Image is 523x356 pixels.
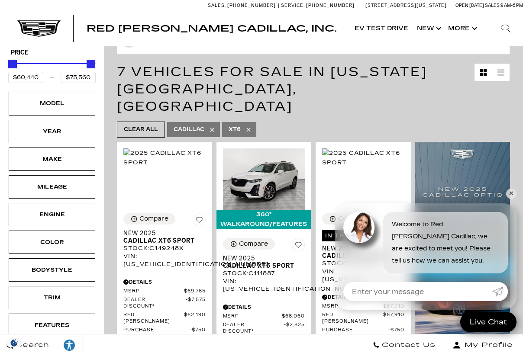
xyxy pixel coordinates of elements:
span: Sales: [208,3,226,8]
div: Bodystyle [30,265,74,275]
button: More [444,11,480,46]
div: VIN: [US_VEHICLE_IDENTIFICATION_NUMBER] [123,252,206,268]
div: EngineEngine [9,203,95,226]
div: Engine [30,210,74,219]
div: Price [8,57,96,83]
div: BodystyleBodystyle [9,258,95,282]
div: Model [30,99,74,108]
div: VIN: [US_VEHICLE_IDENTIFICATION_NUMBER] [322,268,404,283]
span: Red [PERSON_NAME] [123,312,184,325]
a: Explore your accessibility options [56,334,83,356]
span: Purchase Allowance [123,327,190,340]
img: 2025 Cadillac XT6 Sport [223,148,305,210]
a: EV Test Drive [350,11,413,46]
a: MSRP $68,060 [223,313,305,320]
span: $2,825 [284,322,305,335]
span: $62,190 [184,312,206,325]
img: 2025 Cadillac XT6 Sport [322,148,404,167]
button: Open user profile menu [442,334,523,356]
span: Clear All [124,124,158,135]
a: Red [PERSON_NAME] Cadillac, Inc. [87,24,336,33]
span: Dealer Discount* [123,297,186,310]
a: Service: [PHONE_NUMBER] [278,3,357,8]
a: Purchase Allowance $750 [123,327,206,340]
span: Red [PERSON_NAME] Cadillac, Inc. [87,23,336,34]
a: New 2025Cadillac XT6 Sport [223,255,305,269]
div: Pricing Details - New 2025 Cadillac XT6 Sport [322,293,404,301]
h5: Price [11,49,93,57]
span: 7 Vehicles for Sale in [US_STATE][GEOGRAPHIC_DATA], [GEOGRAPHIC_DATA] [117,64,427,114]
a: MSRP $67,910 [322,303,404,310]
div: Year [30,127,74,136]
a: Red [PERSON_NAME] $67,910 [322,312,404,325]
div: Stock : C111887 [223,269,305,277]
img: Cadillac Dark Logo with Cadillac White Text [17,20,61,37]
a: In TransitNew 2025Cadillac XT6 Sport [322,230,404,260]
span: New 2025 [123,230,199,237]
span: $68,060 [282,313,305,320]
span: Cadillac [174,124,204,135]
span: $750 [388,327,404,340]
span: 9 AM-6 PM [500,3,523,8]
a: [STREET_ADDRESS][US_STATE] [365,3,447,8]
span: MSRP [123,288,184,295]
div: Color [30,237,74,247]
div: FeaturesFeatures [9,314,95,337]
span: Red [PERSON_NAME] [322,312,383,325]
div: Minimum Price [8,60,17,68]
a: Submit [492,282,508,301]
a: Red [PERSON_NAME] $62,190 [123,312,206,325]
a: Grid View [475,64,492,81]
div: Search [488,11,523,46]
span: $750 [190,327,206,340]
a: New 2025Cadillac XT6 Sport [123,230,206,244]
div: Compare [139,215,168,223]
a: New [413,11,444,46]
div: Maximum Price [87,60,95,68]
div: 360° WalkAround/Features [216,210,312,229]
span: $7,575 [186,297,206,310]
img: Opt-Out Icon [4,338,24,347]
button: Save Vehicle [193,213,206,230]
input: Minimum [8,72,43,83]
div: Trim [30,293,74,302]
span: Cadillac XT6 Sport [223,262,299,269]
div: YearYear [9,120,95,143]
span: My Profile [461,339,513,351]
span: Contact Us [380,339,436,351]
input: Maximum [61,72,96,83]
div: Make [30,154,74,164]
button: Compare Vehicle [123,213,175,225]
a: Contact Us [366,334,442,356]
span: Search [13,339,49,351]
img: 2025 Cadillac XT6 Sport [123,148,206,167]
span: MSRP [223,313,282,320]
span: Open [DATE] [455,3,484,8]
div: TrimTrim [9,286,95,309]
span: Cadillac XT6 Sport [322,252,398,260]
div: Mileage [30,182,74,192]
div: MileageMileage [9,175,95,199]
span: Cadillac XT6 Sport [123,237,199,244]
img: Agent profile photo [343,212,374,243]
a: Purchase Allowance $750 [322,327,404,340]
div: Stock : C152603 [322,260,404,267]
input: Enter your message [343,282,492,301]
a: Live Chat [460,312,517,332]
div: Pricing Details - New 2025 Cadillac XT6 Sport [223,303,305,311]
span: $67,910 [383,312,404,325]
span: Sales: [485,3,500,8]
div: Stock : C149248X [123,244,206,252]
span: Dealer Discount* [223,322,284,335]
span: New 2025 [322,245,398,252]
div: ColorColor [9,231,95,254]
a: Sales: [PHONE_NUMBER] [208,3,278,8]
button: Save Vehicle [292,238,305,255]
div: Pricing Details - New 2025 Cadillac XT6 Sport [123,278,206,286]
div: Features [30,321,74,330]
span: Purchase Allowance [322,327,388,340]
a: MSRP $69,765 [123,288,206,295]
button: Compare Vehicle [223,238,275,250]
span: In Transit [322,230,369,241]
